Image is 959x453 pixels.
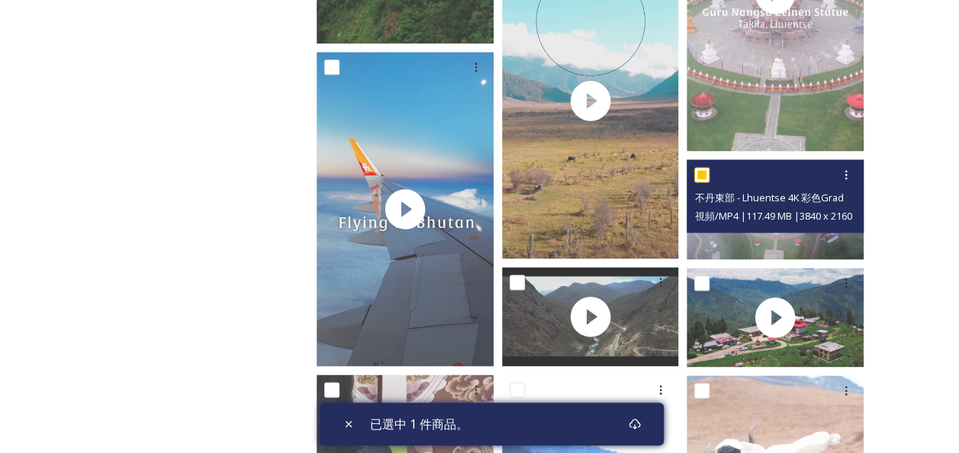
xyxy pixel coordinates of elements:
img: 縮圖 [317,52,494,366]
img: 縮圖 [687,268,864,368]
span: 不丹東部 - Lhuentse 4K 彩色Graded.mp4 [694,190,877,204]
span: 已選中 1 件商品。 [370,415,468,433]
span: 視頻/MP4 |117.49 MB |3840 x 2160 [694,209,851,223]
img: 縮圖 [502,267,679,367]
